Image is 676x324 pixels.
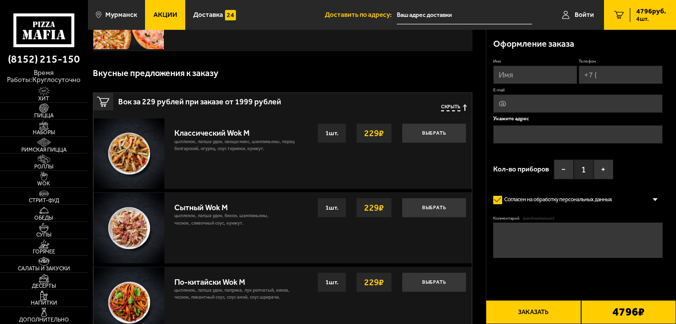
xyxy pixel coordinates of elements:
[317,272,346,292] div: 1 шт.
[493,59,577,65] label: Имя
[93,118,472,189] a: Классический Wok Mцыпленок, лапша удон, овощи микс, шампиньоны, перец болгарский, огурец, соус те...
[493,87,662,93] label: E-mail
[574,160,594,179] span: 1
[118,93,345,106] span: Вок за 229 рублей при заказе от 1999 рублей
[402,272,466,292] button: Выбрать
[493,66,577,84] input: Имя
[325,11,397,18] span: Доставить по адресу:
[636,16,666,22] span: 4 шт.
[493,94,662,113] input: @
[441,104,460,111] span: Скрыть
[402,198,466,218] button: Выбрать
[93,192,472,263] a: Сытный Wok Mцыпленок, лапша удон, бекон, шампиньоны, чеснок, сливочный соус, кунжут.Выбрать229₽1шт.
[225,10,235,20] img: 15daf4d41897b9f0e9f617042186c801.svg
[579,59,663,65] label: Телефон
[193,11,223,18] span: Доставка
[493,40,574,49] h3: Оформление заказа
[636,8,666,15] span: 4796 руб.
[317,198,346,218] div: 1 шт.
[441,104,467,111] button: Скрыть
[362,198,386,217] strong: 229 ₽
[174,138,297,157] p: цыпленок, лапша удон, овощи микс, шампиньоны, перец болгарский, огурец, соус терияки, кунжут.
[153,11,177,18] span: Акции
[174,272,300,287] div: По-китайски Wok M
[486,300,581,324] button: Заказать
[93,69,219,78] h3: Вкусные предложения к заказу
[362,124,386,143] strong: 229 ₽
[612,307,645,318] b: 4796 ₽
[174,212,280,231] p: цыпленок, лапша удон, бекон, шампиньоны, чеснок, сливочный соус, кунжут.
[554,160,574,179] button: −
[493,216,662,222] label: Комментарий
[493,193,618,207] label: Согласен на обработку персональных данных
[362,273,386,292] strong: 229 ₽
[174,198,280,212] div: Сытный Wok M
[402,123,466,143] button: Выбрать
[523,216,554,222] span: (необязательно)
[397,6,532,24] input: Ваш адрес доставки
[575,11,594,18] span: Войти
[105,11,137,18] span: Мурманск
[493,166,549,173] span: Кол-во приборов
[174,123,297,138] div: Классический Wok M
[493,116,662,122] p: Укажите адрес
[317,123,346,143] div: 1 шт.
[174,287,300,306] p: цыпленок, лапша удон, паприка, лук репчатый, кинза, чеснок, пикантный соус, соус Амой, соус шрирачи.
[579,66,663,84] input: +7 (
[594,160,613,179] button: +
